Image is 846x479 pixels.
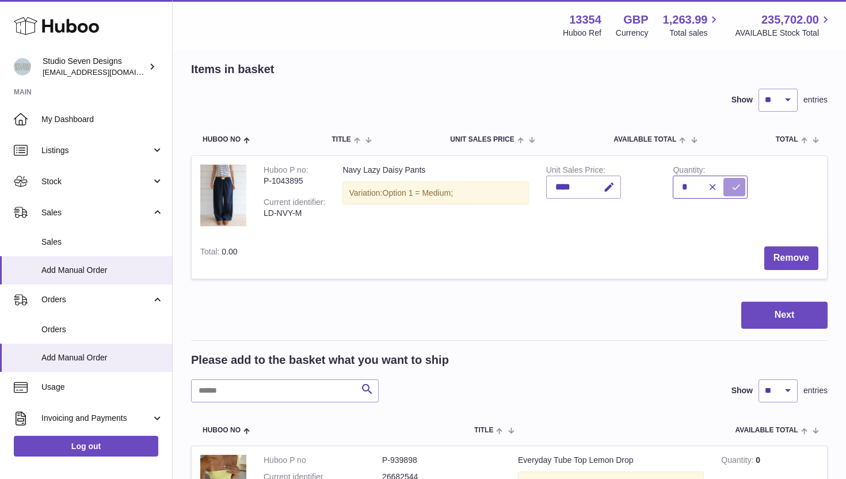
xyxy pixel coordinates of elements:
img: contact.studiosevendesigns@gmail.com [14,58,31,75]
span: Huboo no [203,427,241,434]
span: AVAILABLE Total [613,136,676,143]
span: Unit Sales Price [450,136,514,143]
span: Sales [41,237,163,248]
span: 1,263.99 [663,12,708,28]
span: My Dashboard [41,114,163,125]
span: entries [803,94,828,105]
a: Log out [14,436,158,457]
span: [EMAIL_ADDRESS][DOMAIN_NAME] [43,67,169,77]
td: Navy Lazy Daisy Pants [334,156,537,238]
dd: P-939898 [382,455,501,466]
span: 235,702.00 [761,12,819,28]
label: Quantity [673,165,705,177]
span: Add Manual Order [41,265,163,276]
strong: 13354 [569,12,601,28]
div: Huboo P no [264,165,308,177]
span: AVAILABLE Total [736,427,798,434]
span: Usage [41,382,163,393]
label: Show [731,94,753,105]
strong: GBP [623,12,648,28]
span: AVAILABLE Stock Total [735,28,832,39]
span: Sales [41,207,151,218]
span: Huboo no [203,136,241,143]
label: Total [200,247,222,259]
strong: Quantity [721,455,756,467]
span: Orders [41,324,163,335]
div: Studio Seven Designs [43,56,146,78]
a: 1,263.99 Total sales [663,12,721,39]
span: Listings [41,145,151,156]
span: Add Manual Order [41,352,163,363]
span: Total sales [669,28,721,39]
button: Remove [764,246,818,270]
span: Title [331,136,350,143]
span: Option 1 = Medium; [383,188,454,197]
span: Title [474,427,493,434]
a: 235,702.00 AVAILABLE Stock Total [735,12,832,39]
div: Variation: [342,181,528,205]
span: entries [803,385,828,396]
h2: Items in basket [191,62,275,77]
div: Currency [616,28,649,39]
span: Total [776,136,798,143]
h2: Please add to the basket what you want to ship [191,352,449,368]
label: Show [731,385,753,396]
div: P-1043895 [264,176,325,187]
label: Unit Sales Price [546,165,605,177]
span: Invoicing and Payments [41,413,151,424]
div: Current identifier [264,197,325,210]
button: Next [741,302,828,329]
div: LD-NVY-M [264,208,325,219]
div: Huboo Ref [563,28,601,39]
span: Orders [41,294,151,305]
dt: Huboo P no [264,455,382,466]
span: Stock [41,176,151,187]
img: Navy Lazy Daisy Pants [200,165,246,226]
span: 0.00 [222,247,237,256]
